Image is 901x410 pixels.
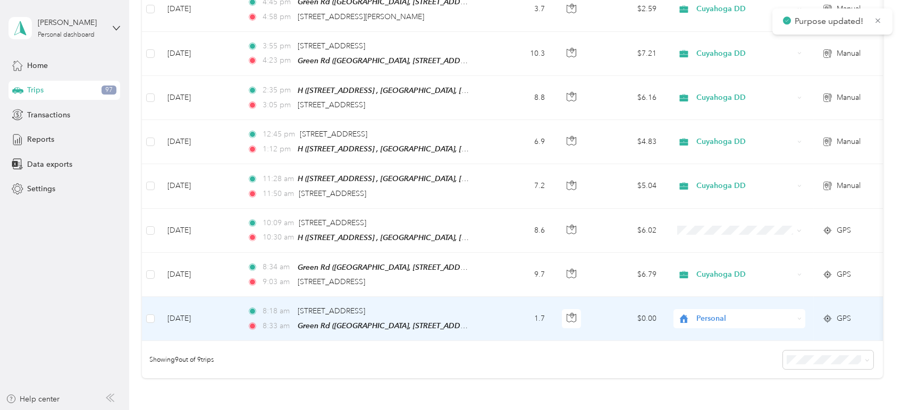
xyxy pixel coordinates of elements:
[263,84,293,96] span: 2:35 pm
[298,41,365,50] span: [STREET_ADDRESS]
[263,305,293,317] span: 8:18 am
[142,355,214,365] span: Showing 9 out of 9 trips
[38,32,95,38] div: Personal dashboard
[837,3,861,15] span: Manual
[299,218,366,227] span: [STREET_ADDRESS]
[483,253,553,297] td: 9.7
[6,394,60,405] button: Help center
[841,351,901,410] iframe: Everlance-gr Chat Button Frame
[27,159,72,170] span: Data exports
[27,109,70,121] span: Transactions
[298,321,642,330] span: Green Rd ([GEOGRAPHIC_DATA], [STREET_ADDRESS] , [GEOGRAPHIC_DATA], [GEOGRAPHIC_DATA])
[300,130,367,139] span: [STREET_ADDRESS]
[263,188,294,200] span: 11:50 am
[263,143,293,155] span: 1:12 pm
[696,269,794,280] span: Cuyahoga DD
[696,136,794,148] span: Cuyahoga DD
[298,306,365,315] span: [STREET_ADDRESS]
[591,76,665,120] td: $6.16
[483,164,553,208] td: 7.2
[27,183,55,194] span: Settings
[298,100,365,109] span: [STREET_ADDRESS]
[298,86,536,95] span: H ([STREET_ADDRESS] , [GEOGRAPHIC_DATA], [GEOGRAPHIC_DATA])
[298,56,642,65] span: Green Rd ([GEOGRAPHIC_DATA], [STREET_ADDRESS] , [GEOGRAPHIC_DATA], [GEOGRAPHIC_DATA])
[263,217,294,229] span: 10:09 am
[263,55,293,66] span: 4:23 pm
[837,136,861,148] span: Manual
[591,253,665,297] td: $6.79
[591,209,665,253] td: $6.02
[27,60,48,71] span: Home
[837,313,851,324] span: GPS
[38,17,104,28] div: [PERSON_NAME]
[263,129,295,140] span: 12:45 pm
[591,297,665,341] td: $0.00
[298,144,536,153] span: H ([STREET_ADDRESS] , [GEOGRAPHIC_DATA], [GEOGRAPHIC_DATA])
[263,99,293,111] span: 3:05 pm
[298,277,365,286] span: [STREET_ADDRESS]
[696,3,794,15] span: Cuyahoga DD
[298,263,642,272] span: Green Rd ([GEOGRAPHIC_DATA], [STREET_ADDRESS] , [GEOGRAPHIC_DATA], [GEOGRAPHIC_DATA])
[159,32,239,76] td: [DATE]
[298,233,536,242] span: H ([STREET_ADDRESS] , [GEOGRAPHIC_DATA], [GEOGRAPHIC_DATA])
[159,164,239,208] td: [DATE]
[795,15,866,28] p: Purpose updated!
[483,120,553,164] td: 6.9
[837,269,851,280] span: GPS
[696,313,794,324] span: Personal
[263,173,293,185] span: 11:28 am
[263,232,293,243] span: 10:30 am
[591,120,665,164] td: $4.83
[483,32,553,76] td: 10.3
[159,209,239,253] td: [DATE]
[591,164,665,208] td: $5.04
[263,276,293,288] span: 9:03 am
[591,32,665,76] td: $7.21
[696,180,794,192] span: Cuyahoga DD
[298,12,424,21] span: [STREET_ADDRESS][PERSON_NAME]
[27,134,54,145] span: Reports
[483,76,553,120] td: 8.8
[102,86,116,95] span: 97
[837,48,861,59] span: Manual
[299,189,366,198] span: [STREET_ADDRESS]
[263,261,293,273] span: 8:34 am
[696,48,794,59] span: Cuyahoga DD
[159,120,239,164] td: [DATE]
[159,253,239,297] td: [DATE]
[263,320,293,332] span: 8:33 am
[263,40,293,52] span: 3:55 pm
[837,92,861,104] span: Manual
[298,174,536,183] span: H ([STREET_ADDRESS] , [GEOGRAPHIC_DATA], [GEOGRAPHIC_DATA])
[837,180,861,192] span: Manual
[27,84,44,96] span: Trips
[696,92,794,104] span: Cuyahoga DD
[837,225,851,236] span: GPS
[159,76,239,120] td: [DATE]
[483,209,553,253] td: 8.6
[483,297,553,341] td: 1.7
[263,11,293,23] span: 4:58 pm
[159,297,239,341] td: [DATE]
